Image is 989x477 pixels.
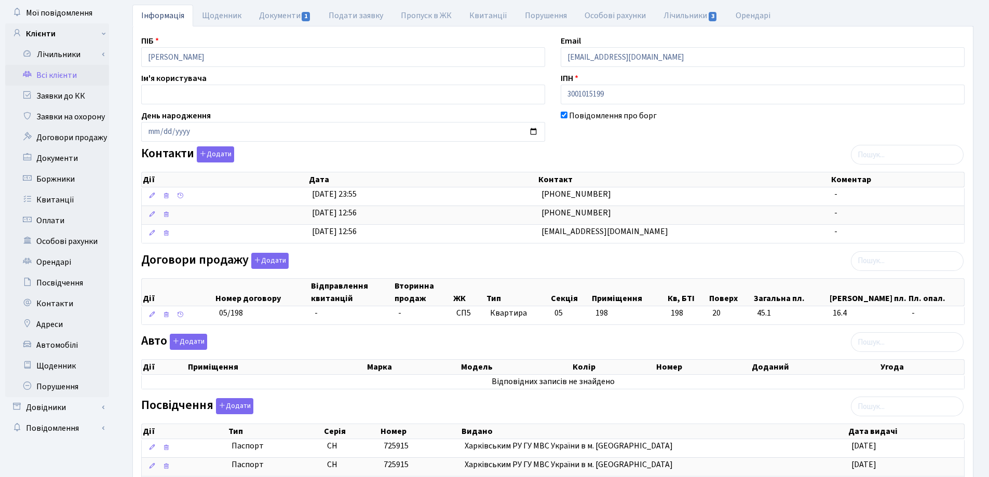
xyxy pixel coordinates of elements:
[851,251,964,271] input: Пошук...
[541,188,611,200] span: [PHONE_NUMBER]
[829,279,907,306] th: [PERSON_NAME] пл.
[141,35,159,47] label: ПІБ
[5,23,109,44] a: Клієнти
[465,459,673,470] span: Харківським РУ ГУ МВС України в м. [GEOGRAPHIC_DATA]
[667,279,708,306] th: Кв, БТІ
[141,398,253,414] label: Посвідчення
[26,7,92,19] span: Мої повідомлення
[830,172,964,187] th: Коментар
[312,226,357,237] span: [DATE] 12:56
[232,459,319,471] span: Паспорт
[308,172,537,187] th: Дата
[834,207,837,219] span: -
[310,279,394,306] th: Відправлення квитанцій
[595,307,608,319] span: 198
[5,252,109,272] a: Орендарі
[167,332,207,350] a: Додати
[537,172,830,187] th: Контакт
[394,279,452,306] th: Вторинна продаж
[561,35,581,47] label: Email
[302,12,310,21] span: 1
[327,440,337,452] span: СН
[312,188,357,200] span: [DATE] 23:55
[5,376,109,397] a: Порушення
[554,307,563,319] span: 05
[187,360,367,374] th: Приміщення
[709,12,717,21] span: 3
[851,332,964,352] input: Пошук...
[572,360,655,374] th: Колір
[250,5,320,26] a: Документи
[141,334,207,350] label: Авто
[398,307,401,319] span: -
[5,397,109,418] a: Довідники
[847,424,964,439] th: Дата видачі
[851,397,964,416] input: Пошук...
[5,335,109,356] a: Автомобілі
[751,360,880,374] th: Доданий
[142,360,187,374] th: Дії
[561,72,578,85] label: ІПН
[141,253,289,269] label: Договори продажу
[142,424,227,439] th: Дії
[851,145,964,165] input: Пошук...
[315,307,318,319] span: -
[232,440,319,452] span: Паспорт
[907,279,964,306] th: Пл. опал.
[141,110,211,122] label: День народження
[550,279,591,306] th: Секція
[456,307,482,319] span: СП5
[465,440,673,452] span: Харківським РУ ГУ МВС України в м. [GEOGRAPHIC_DATA]
[516,5,576,26] a: Порушення
[141,72,207,85] label: Ім'я користувача
[833,307,903,319] span: 16.4
[170,334,207,350] button: Авто
[879,360,964,374] th: Угода
[249,251,289,269] a: Додати
[727,5,779,26] a: Орендарі
[214,279,310,306] th: Номер договору
[366,360,460,374] th: Марка
[834,188,837,200] span: -
[753,279,829,306] th: Загальна пл.
[460,360,571,374] th: Модель
[569,110,657,122] label: Повідомлення про борг
[576,5,655,26] a: Особові рахунки
[591,279,666,306] th: Приміщення
[655,5,726,26] a: Лічильники
[197,146,234,162] button: Контакти
[5,3,109,23] a: Мої повідомлення
[5,356,109,376] a: Щоденник
[5,210,109,231] a: Оплати
[392,5,460,26] a: Пропуск в ЖК
[5,231,109,252] a: Особові рахунки
[193,5,250,26] a: Щоденник
[5,169,109,189] a: Боржники
[541,207,611,219] span: [PHONE_NUMBER]
[5,86,109,106] a: Заявки до КК
[541,226,668,237] span: [EMAIL_ADDRESS][DOMAIN_NAME]
[132,5,193,26] a: Інформація
[671,307,704,319] span: 198
[712,307,749,319] span: 20
[213,397,253,415] a: Додати
[320,5,392,26] a: Подати заявку
[851,459,876,470] span: [DATE]
[851,440,876,452] span: [DATE]
[708,279,753,306] th: Поверх
[142,375,964,389] td: Відповідних записів не знайдено
[219,307,243,319] span: 05/198
[452,279,486,306] th: ЖК
[5,189,109,210] a: Квитанції
[485,279,549,306] th: Тип
[5,65,109,86] a: Всі клієнти
[655,360,751,374] th: Номер
[5,272,109,293] a: Посвідчення
[384,459,409,470] span: 725915
[460,424,847,439] th: Видано
[323,424,379,439] th: Серія
[141,146,234,162] label: Контакти
[5,127,109,148] a: Договори продажу
[5,314,109,335] a: Адреси
[380,424,460,439] th: Номер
